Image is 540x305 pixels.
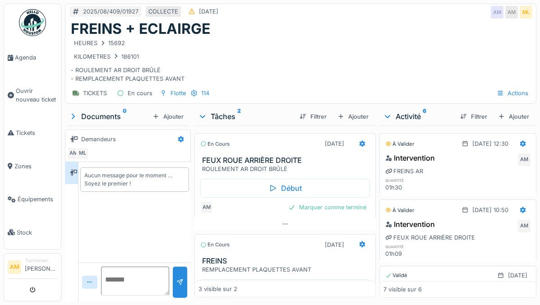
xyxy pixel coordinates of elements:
div: 3 visible sur 2 [198,285,237,294]
div: Technicien [25,257,57,264]
div: AM [518,153,531,166]
sup: 2 [237,111,241,122]
div: Flotte [171,89,186,97]
sup: 6 [423,111,426,122]
div: HEURES 15692 [74,39,125,47]
a: Zones [4,149,61,183]
div: AM [491,6,503,18]
a: Stock [4,216,61,250]
div: FREINS AR [385,167,423,176]
div: KILOMETRES 186101 [74,52,139,61]
div: Intervention [385,152,435,163]
img: Badge_color-CXgf-gQk.svg [19,9,46,36]
li: [PERSON_NAME] [25,257,57,277]
div: Actions [493,87,532,100]
li: AM [8,260,21,274]
div: Début [200,179,370,198]
div: [DATE] 10:50 [472,206,508,214]
span: Ouvrir nouveau ticket [16,87,57,104]
div: Activité [383,111,453,122]
div: AM [518,220,531,232]
div: À valider [385,207,414,214]
div: Intervention [385,219,435,230]
a: Agenda [4,41,61,74]
div: 114 [201,89,209,97]
div: Marquer comme terminé [285,201,370,213]
div: ML [76,147,89,160]
div: Demandeurs [81,135,116,143]
div: En cours [200,241,230,249]
span: Agenda [15,53,57,62]
h3: FREINS [202,257,372,265]
div: Filtrer [296,111,330,123]
div: AM [67,147,80,160]
div: Filtrer [457,111,491,123]
div: AM [505,6,518,18]
div: ROULEMENT AR DROIT BRÛLÉ [202,165,372,173]
div: 01h09 [385,250,432,258]
div: [DATE] [325,139,344,148]
sup: 0 [123,111,127,122]
div: En cours [200,140,230,148]
span: Tickets [16,129,57,137]
div: Début [200,279,370,298]
h3: FEUX ROUE ARRIÈRE DROITE [202,156,372,165]
div: À valider [385,140,414,148]
div: Aucun message pour le moment … Soyez le premier ! [84,171,185,188]
div: Documents [69,111,149,122]
div: Ajouter [494,111,533,123]
div: [DATE] [199,7,218,16]
div: COLLECTE [148,7,178,16]
div: Validé [385,272,407,279]
span: Équipements [18,195,57,203]
a: AM Technicien[PERSON_NAME] [8,257,57,279]
div: ML [520,6,532,18]
div: En cours [128,89,152,97]
div: - ROULEMENT AR DROIT BRÛLÉ - REMPLACEMENT PLAQUETTES AVANT [71,37,531,83]
span: Zones [14,162,57,171]
div: 01h30 [385,183,432,192]
div: FEUX ROUE ARRIÈRE DROITE [385,233,475,242]
div: Ajouter [149,111,187,123]
div: Tâches [198,111,292,122]
a: Tickets [4,116,61,150]
div: [DATE] [325,240,344,249]
h6: quantité [385,244,432,250]
div: TICKETS [83,89,107,97]
div: 2025/08/409/01927 [83,7,138,16]
span: Stock [17,228,57,237]
a: Équipements [4,183,61,216]
h6: quantité [385,177,432,183]
a: Ouvrir nouveau ticket [4,74,61,116]
div: Ajouter [334,111,372,123]
div: [DATE] 12:30 [472,139,508,148]
h1: FREINS + ECLAIRGE [71,20,210,37]
div: REMPLACEMENT PLAQUETTES AVANT [202,265,372,274]
div: 7 visible sur 6 [383,285,422,294]
div: AM [200,201,213,214]
div: [DATE] [508,271,527,280]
